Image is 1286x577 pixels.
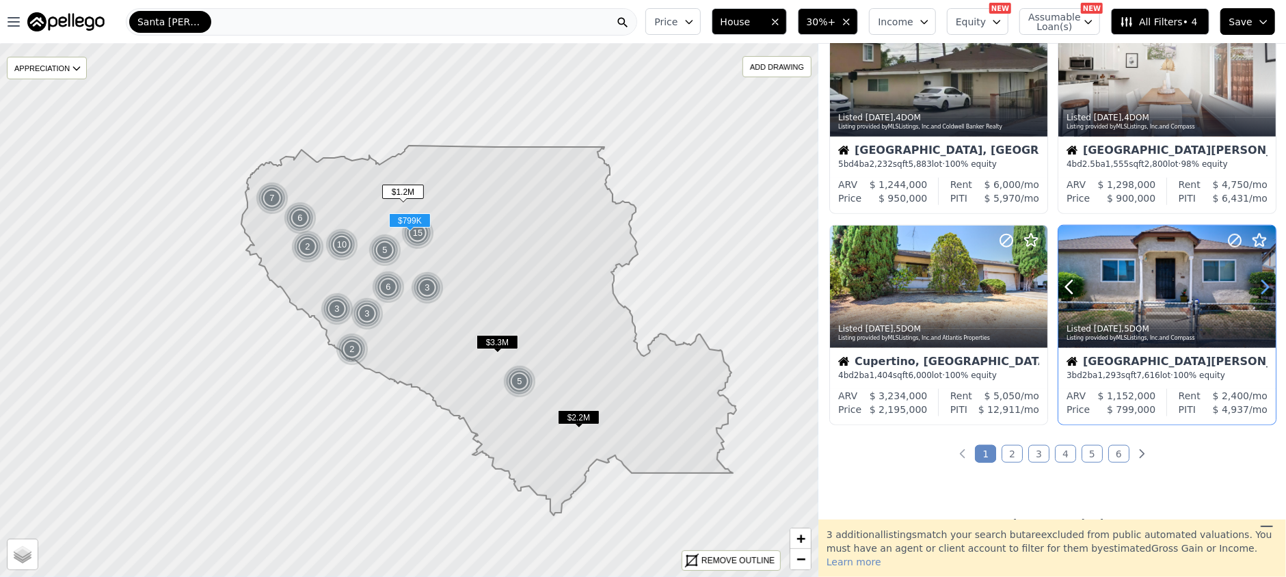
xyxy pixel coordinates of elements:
span: Assumable Loan(s) [1028,12,1072,31]
div: NEW [1081,3,1103,14]
div: Price [1067,403,1090,416]
div: /mo [1196,191,1268,205]
div: 6 [372,271,405,304]
div: Listed , 4 DOM [1067,112,1269,123]
div: PITI [1179,403,1196,416]
div: Rent [950,389,972,403]
span: Save [1229,15,1252,29]
time: 2025-08-13 17:10 [1094,113,1122,122]
span: 2,232 [870,159,893,169]
div: /mo [967,191,1039,205]
div: ARV [1067,389,1086,403]
div: Cupertino, [GEOGRAPHIC_DATA] [838,356,1039,370]
div: [GEOGRAPHIC_DATA][PERSON_NAME] ([GEOGRAPHIC_DATA]) [1067,356,1268,370]
button: Assumable Loan(s) [1019,8,1100,35]
div: [GEOGRAPHIC_DATA][PERSON_NAME] ([GEOGRAPHIC_DATA]-[GEOGRAPHIC_DATA]) [1067,145,1268,159]
img: g1.png [336,333,369,366]
span: Santa [PERSON_NAME] [137,15,203,29]
div: $3.3M [477,335,518,355]
div: Price [838,403,861,416]
button: House [712,8,787,35]
time: 2025-08-13 18:18 [866,113,894,122]
span: $ 5,050 [984,390,1021,401]
button: 30%+ [798,8,859,35]
span: 1,404 [870,371,893,380]
div: REMOVE OUTLINE [701,554,775,567]
div: /mo [1201,178,1268,191]
div: Rent [950,178,972,191]
a: Page 6 [1108,445,1129,463]
span: $ 3,234,000 [870,390,928,401]
span: House [721,15,764,29]
a: Listed [DATE],5DOMListing provided byMLSListings, Inc.and Atlantis PropertiesHouseCupertino, [GEO... [829,225,1047,425]
span: Learn more [827,556,881,567]
div: $2.2M [558,410,600,430]
span: $2.2M [558,410,600,425]
div: 6 [284,202,317,234]
div: /mo [1201,389,1268,403]
a: Zoom in [790,528,811,549]
div: /mo [1196,403,1268,416]
div: ARV [838,178,857,191]
div: 3 bd 2 ba sqft lot · 100% equity [1067,370,1268,381]
div: 5 [369,234,401,267]
span: $ 6,431 [1213,193,1249,204]
div: $799K [389,213,431,233]
div: 10 [325,228,358,261]
a: Listed [DATE],4DOMListing provided byMLSListings, Inc.and Coldwell Banker RealtyHouse[GEOGRAPHIC_... [829,14,1047,215]
span: 1,555 [1106,159,1129,169]
a: Page 3 [1028,445,1049,463]
div: Listing provided by MLSListings, Inc. and Coldwell Banker Realty [838,123,1041,131]
a: Next page [1135,447,1149,461]
time: 2025-08-12 22:56 [1094,324,1122,334]
div: 7 [256,182,289,215]
div: 3 [411,271,444,304]
span: 7,616 [1136,371,1160,380]
span: $ 4,750 [1213,179,1249,190]
time: 2025-08-13 02:15 [866,324,894,334]
div: /mo [967,403,1039,416]
div: Rent [1179,389,1201,403]
div: Listed , 4 DOM [838,112,1041,123]
div: 2 [336,333,369,366]
span: Equity [956,15,986,29]
img: g1.png [369,234,402,267]
img: g1.png [325,228,359,261]
div: Listing provided by MLSListings, Inc. and Atlantis Properties [838,334,1041,343]
img: House [838,356,849,367]
span: − [796,550,805,567]
span: $ 1,152,000 [1098,390,1156,401]
img: g1.png [411,271,444,304]
span: $ 950,000 [879,193,927,204]
a: Page 5 [1082,445,1103,463]
span: $ 2,195,000 [870,404,928,415]
div: 3 [321,293,353,325]
span: $ 12,911 [978,404,1021,415]
img: g1.png [321,293,354,325]
div: 5 bd 4 ba sqft lot · 100% equity [838,159,1039,170]
span: $ 1,244,000 [870,179,928,190]
div: Listed , 5 DOM [838,323,1041,334]
span: $3.3M [477,335,518,349]
div: 2 [291,230,324,263]
div: ADD DRAWING [743,57,811,77]
a: Page 4 [1055,445,1076,463]
div: APPRECIATION [7,57,87,79]
div: ARV [1067,178,1086,191]
a: Page 2 [1002,445,1023,463]
div: /mo [972,178,1039,191]
div: PITI [950,191,967,205]
img: House [838,145,849,156]
img: g1.png [503,365,537,398]
a: Zoom out [790,549,811,569]
img: g1.png [351,297,384,330]
a: Listed [DATE],4DOMListing provided byMLSListings, Inc.and CompassHouse[GEOGRAPHIC_DATA][PERSON_NA... [1058,14,1275,215]
span: $ 2,400 [1213,390,1249,401]
img: g1.png [372,271,405,304]
span: $ 1,298,000 [1098,179,1156,190]
div: PITI [1179,191,1196,205]
span: 1,293 [1098,371,1121,380]
a: Previous page [956,447,969,461]
span: + [796,530,805,547]
span: 6,000 [908,371,931,380]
